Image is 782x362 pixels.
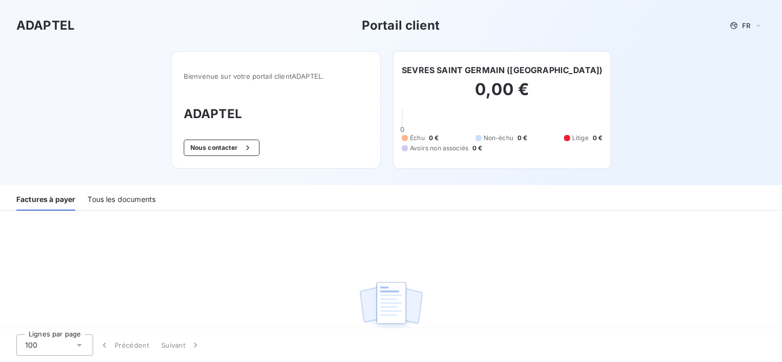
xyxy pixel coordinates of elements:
span: 0 € [593,133,602,143]
span: Non-échu [484,133,513,143]
h3: Portail client [362,16,440,35]
span: 0 € [517,133,527,143]
h3: ADAPTEL [184,105,368,123]
span: Litige [572,133,589,143]
h2: 0,00 € [402,79,602,110]
span: FR [742,21,750,30]
span: 100 [25,340,37,350]
span: 0 € [472,144,482,153]
h6: SEVRES SAINT GERMAIN ([GEOGRAPHIC_DATA]) [402,64,602,76]
span: 0 [400,125,404,133]
button: Précédent [93,334,155,356]
img: empty state [358,276,424,340]
span: Bienvenue sur votre portail client ADAPTEL . [184,72,368,80]
button: Suivant [155,334,207,356]
span: Échu [410,133,425,143]
span: Avoirs non associés [410,144,468,153]
h3: ADAPTEL [16,16,75,35]
button: Nous contacter [184,140,259,156]
div: Tous les documents [88,189,156,211]
div: Factures à payer [16,189,75,211]
span: 0 € [429,133,439,143]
